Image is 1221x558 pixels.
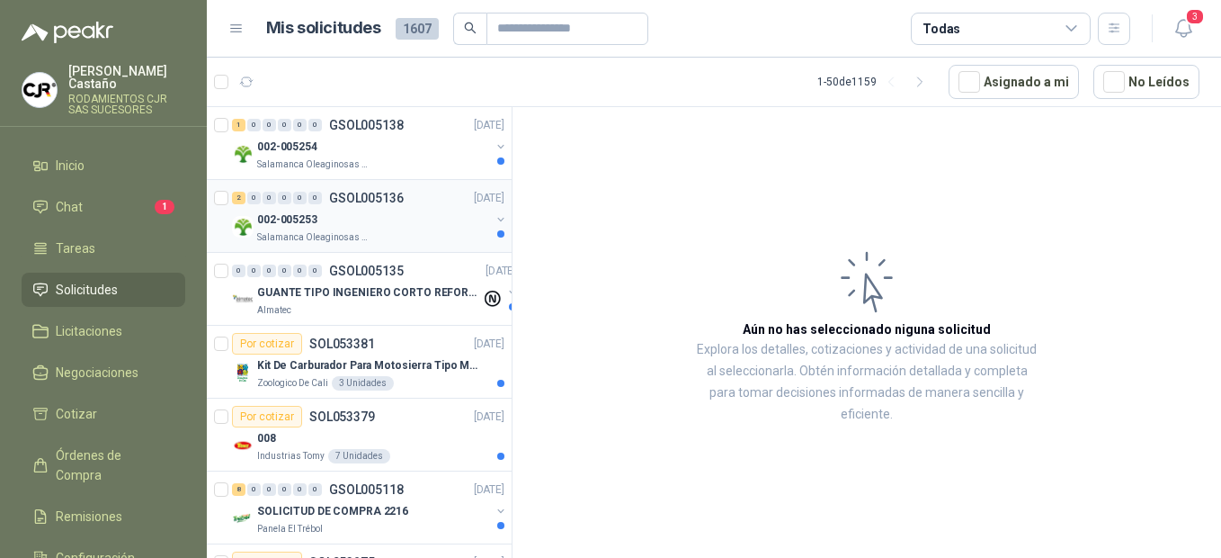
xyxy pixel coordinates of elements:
[257,376,328,391] p: Zoologico De Cali
[293,265,307,277] div: 0
[68,94,185,115] p: RODAMIENTOS CJR SAS SUCESORES
[474,481,504,499] p: [DATE]
[329,265,404,277] p: GSOL005135
[232,114,508,172] a: 1 0 0 0 0 0 GSOL005138[DATE] Company Logo002-005254Salamanca Oleaginosas SAS
[68,65,185,90] p: [PERSON_NAME] Castaño
[232,143,254,165] img: Company Logo
[247,265,261,277] div: 0
[155,200,174,214] span: 1
[22,148,185,183] a: Inicio
[293,119,307,131] div: 0
[232,333,302,355] div: Por cotizar
[949,65,1079,99] button: Asignado a mi
[308,192,322,204] div: 0
[22,231,185,265] a: Tareas
[22,190,185,224] a: Chat1
[22,438,185,492] a: Órdenes de Compra
[232,265,245,277] div: 0
[743,319,991,339] h3: Aún no has seleccionado niguna solicitud
[309,410,375,423] p: SOL053379
[1093,65,1199,99] button: No Leídos
[257,503,408,520] p: SOLICITUD DE COMPRA 2216
[22,499,185,534] a: Remisiones
[232,479,508,536] a: 8 0 0 0 0 0 GSOL005118[DATE] Company LogoSOLICITUD DE COMPRA 2216Panela El Trébol
[278,119,291,131] div: 0
[56,197,83,217] span: Chat
[257,139,317,156] p: 002-005254
[329,483,404,496] p: GSOL005118
[247,192,261,204] div: 0
[257,303,291,318] p: Almatec
[22,22,113,43] img: Logo peakr
[247,119,261,131] div: 0
[1167,13,1199,45] button: 3
[278,265,291,277] div: 0
[56,280,118,300] span: Solicitudes
[329,119,404,131] p: GSOL005138
[232,192,245,204] div: 2
[22,73,57,107] img: Company Logo
[56,156,85,175] span: Inicio
[263,483,276,496] div: 0
[232,508,254,529] img: Company Logo
[232,260,520,318] a: 0 0 0 0 0 0 GSOL005135[DATE] Company LogoGUANTE TIPO INGENIERO CORTO REFORZADOAlmatec
[328,449,390,463] div: 7 Unidades
[817,67,934,96] div: 1 - 50 de 1159
[22,273,185,307] a: Solicitudes
[232,187,508,245] a: 2 0 0 0 0 0 GSOL005136[DATE] Company Logo002-005253Salamanca Oleaginosas SAS
[56,321,122,341] span: Licitaciones
[308,483,322,496] div: 0
[232,216,254,238] img: Company Logo
[56,238,95,258] span: Tareas
[329,192,404,204] p: GSOL005136
[22,314,185,348] a: Licitaciones
[474,117,504,134] p: [DATE]
[474,409,504,426] p: [DATE]
[692,339,1041,426] p: Explora los detalles, cotizaciones y actividad de una solicitud al seleccionarla. Obtén informaci...
[263,265,276,277] div: 0
[22,355,185,390] a: Negociaciones
[474,190,504,207] p: [DATE]
[263,192,276,204] div: 0
[257,157,370,172] p: Salamanca Oleaginosas SAS
[278,192,291,204] div: 0
[266,15,381,41] h1: Mis solicitudes
[56,445,168,485] span: Órdenes de Compra
[922,19,960,39] div: Todas
[257,357,481,374] p: Kit De Carburador Para Motosierra Tipo M250 - Zama
[56,363,138,382] span: Negociaciones
[207,326,512,399] a: Por cotizarSOL053381[DATE] Company LogoKit De Carburador Para Motosierra Tipo M250 - ZamaZoologic...
[232,406,302,427] div: Por cotizar
[232,119,245,131] div: 1
[474,336,504,353] p: [DATE]
[232,362,254,383] img: Company Logo
[257,230,370,245] p: Salamanca Oleaginosas SAS
[332,376,394,391] div: 3 Unidades
[293,192,307,204] div: 0
[56,404,97,424] span: Cotizar
[309,337,375,350] p: SOL053381
[308,265,322,277] div: 0
[257,430,276,447] p: 008
[232,289,254,310] img: Company Logo
[257,449,325,463] p: Industrias Tomy
[207,399,512,472] a: Por cotizarSOL053379[DATE] Company Logo008Industrias Tomy7 Unidades
[232,483,245,496] div: 8
[278,483,291,496] div: 0
[232,435,254,456] img: Company Logo
[257,211,317,229] p: 002-005253
[464,22,477,34] span: search
[22,397,185,431] a: Cotizar
[486,263,516,280] p: [DATE]
[293,483,307,496] div: 0
[257,522,323,536] p: Panela El Trébol
[308,119,322,131] div: 0
[56,507,122,526] span: Remisiones
[247,483,261,496] div: 0
[257,284,481,301] p: GUANTE TIPO INGENIERO CORTO REFORZADO
[396,18,439,40] span: 1607
[1185,8,1205,25] span: 3
[263,119,276,131] div: 0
